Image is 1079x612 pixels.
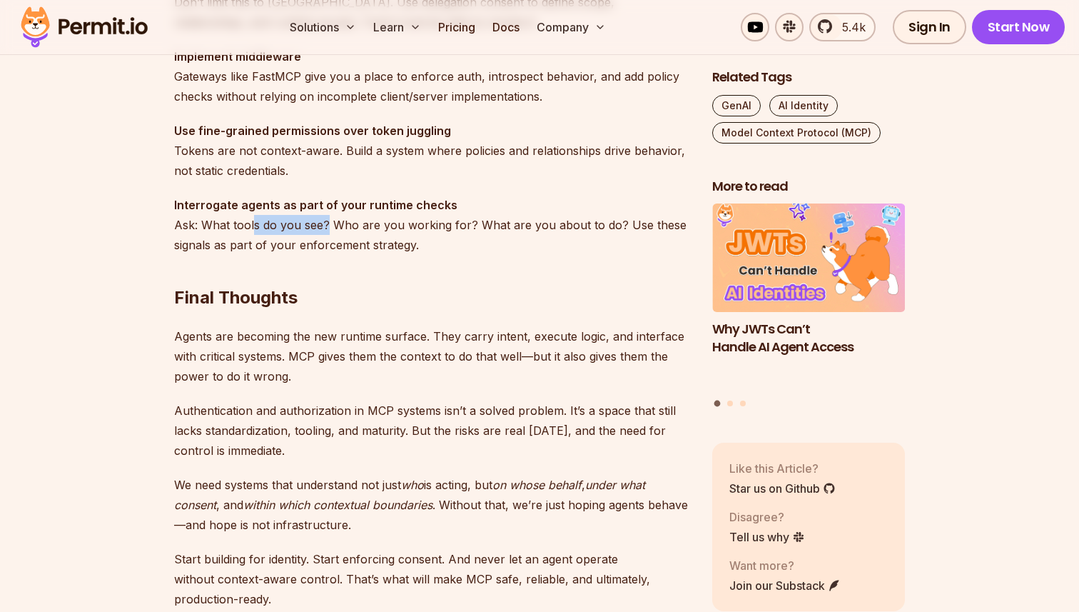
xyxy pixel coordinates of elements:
p: Like this Article? [729,460,836,477]
strong: Implement middleware [174,49,301,64]
a: Pricing [432,13,481,41]
a: Start Now [972,10,1065,44]
em: on whose behalf [492,478,582,492]
button: Go to slide 3 [740,401,746,406]
a: Model Context Protocol (MCP) [712,122,881,144]
li: 1 of 3 [712,204,905,392]
a: Docs [487,13,525,41]
p: Start building for identity. Start enforcing consent. And never let an agent operate without cont... [174,549,689,609]
div: Posts [712,204,905,409]
img: Permit logo [14,3,154,51]
p: Want more? [729,557,841,574]
strong: Interrogate agents as part of your runtime checks [174,198,457,212]
img: Why JWTs Can’t Handle AI Agent Access [712,204,905,313]
a: 5.4k [809,13,876,41]
p: Gateways like FastMCP give you a place to enforce auth, introspect behavior, and add policy check... [174,46,689,106]
button: Go to slide 2 [727,401,733,406]
h2: Related Tags [712,69,905,86]
button: Learn [368,13,427,41]
em: who [401,478,424,492]
p: Disagree? [729,508,805,526]
h2: More to read [712,178,905,196]
p: Tokens are not context-aware. Build a system where policies and relationships drive behavior, not... [174,121,689,181]
p: Authentication and authorization in MCP systems isn’t a solved problem. It’s a space that still l... [174,401,689,461]
p: Ask: What tools do you see? Who are you working for? What are you about to do? Use these signals ... [174,195,689,255]
button: Company [531,13,612,41]
a: Sign In [893,10,966,44]
p: Agents are becoming the new runtime surface. They carry intent, execute logic, and interface with... [174,326,689,386]
h3: Why JWTs Can’t Handle AI Agent Access [712,321,905,356]
a: Tell us why [729,528,805,546]
a: Join our Substack [729,577,841,594]
a: Why JWTs Can’t Handle AI Agent AccessWhy JWTs Can’t Handle AI Agent Access [712,204,905,392]
em: within which contextual boundaries [243,498,432,512]
p: We need systems that understand not just is acting, but , , and . Without that, we’re just hoping... [174,475,689,535]
button: Go to slide 1 [714,401,721,407]
h2: Final Thoughts [174,229,689,309]
a: AI Identity [769,95,838,116]
a: GenAI [712,95,761,116]
button: Solutions [284,13,362,41]
span: 5.4k [834,19,866,36]
a: Star us on Github [729,480,836,497]
strong: Use fine-grained permissions over token juggling [174,124,451,138]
